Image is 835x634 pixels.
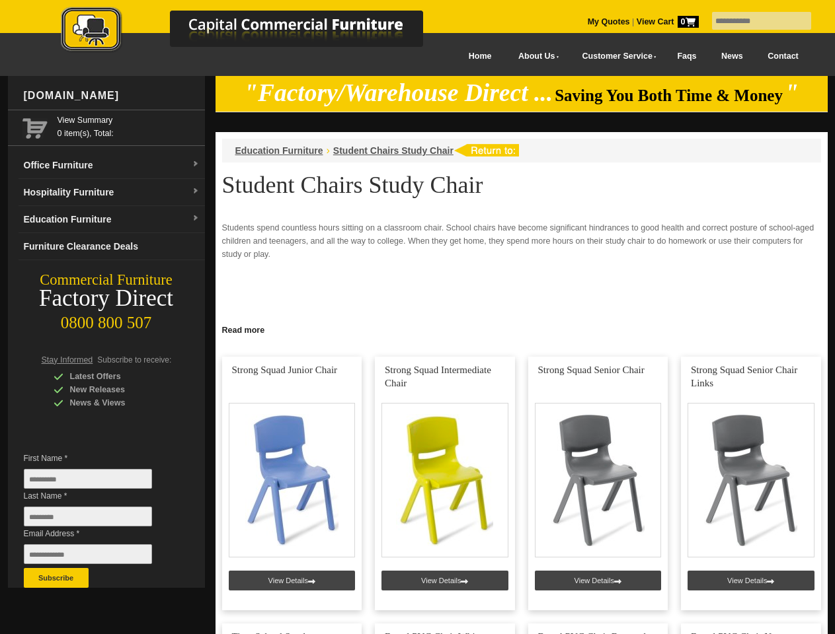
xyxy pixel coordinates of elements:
a: Education Furniture [235,145,323,156]
input: Last Name * [24,507,152,526]
a: Education Furnituredropdown [19,206,205,233]
a: About Us [504,42,567,71]
a: My Quotes [588,17,630,26]
div: [DOMAIN_NAME] [19,76,205,116]
a: Faqs [665,42,709,71]
span: Saving You Both Time & Money [555,87,783,104]
a: Furniture Clearance Deals [19,233,205,260]
img: dropdown [192,160,200,168]
em: " [785,79,799,106]
span: Last Name * [24,489,172,503]
a: Click to read more [216,320,828,337]
img: dropdown [192,188,200,195]
div: Commercial Furniture [8,271,205,289]
div: News & Views [54,396,179,409]
span: Subscribe to receive: [97,355,171,365]
strong: View Cart [637,17,699,26]
input: First Name * [24,469,152,489]
div: Factory Direct [8,289,205,308]
p: Students spend countless hours sitting on a classroom chair. School chairs have become significan... [222,221,821,261]
a: Capital Commercial Furniture Logo [24,7,487,59]
input: Email Address * [24,544,152,564]
h1: Student Chairs Study Chair [222,172,821,197]
img: dropdown [192,215,200,223]
a: News [709,42,755,71]
span: Email Address * [24,527,172,540]
span: Stay Informed [42,355,93,365]
img: return to [454,144,519,157]
a: View Summary [58,114,200,127]
em: "Factory/Warehouse Direct ... [244,79,553,106]
a: Office Furnituredropdown [19,152,205,179]
a: Contact [755,42,811,71]
li: › [327,144,330,157]
span: 0 [678,16,699,28]
span: 0 item(s), Total: [58,114,200,138]
button: Subscribe [24,568,89,588]
span: First Name * [24,452,172,465]
div: 0800 800 507 [8,307,205,332]
a: Customer Service [567,42,664,71]
img: Capital Commercial Furniture Logo [24,7,487,55]
div: Latest Offers [54,370,179,383]
a: Hospitality Furnituredropdown [19,179,205,206]
div: New Releases [54,383,179,396]
a: View Cart0 [634,17,698,26]
a: Student Chairs Study Chair [333,145,454,156]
